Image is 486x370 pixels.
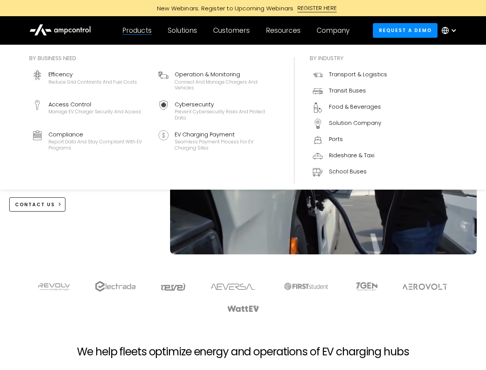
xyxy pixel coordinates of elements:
[175,70,276,79] div: Operation & Monitoring
[77,345,409,358] h2: We help fleets optimize energy and operations of EV charging hubs
[227,306,259,312] img: WattEV logo
[70,4,416,12] a: New Webinars: Register to Upcoming WebinarsREGISTER HERE
[29,54,279,62] div: By business need
[48,130,149,139] div: Compliance
[297,4,337,12] div: REGISTER HERE
[213,26,250,35] div: Customers
[175,130,276,139] div: EV Charging Payment
[122,26,152,35] div: Products
[317,26,349,35] div: Company
[95,281,135,292] img: electrada logo
[310,54,390,62] div: By industry
[155,127,279,154] a: EV Charging PaymentSeamless Payment Process for EV Charging Sites
[329,119,381,127] div: Solution Company
[266,26,301,35] div: Resources
[329,86,366,95] div: Transit Buses
[9,197,66,212] a: CONTACT US
[329,103,381,111] div: Food & Beverages
[29,67,152,94] a: EfficencyReduce grid contraints and fuel costs
[168,26,197,35] div: Solutions
[175,79,276,91] div: Connect and manage chargers and vehicles
[48,70,137,79] div: Efficency
[149,4,297,12] div: New Webinars: Register to Upcoming Webinars
[175,100,276,109] div: Cybersecurity
[329,167,367,176] div: School Buses
[329,135,343,143] div: Ports
[329,70,387,79] div: Transport & Logistics
[310,132,390,148] a: Ports
[373,23,438,37] a: Request a demo
[310,116,390,132] a: Solution Company
[402,284,448,290] img: Aerovolt Logo
[310,148,390,164] a: Rideshare & Taxi
[310,67,390,83] a: Transport & Logistics
[29,127,152,154] a: ComplianceReport data and stay compliant with EV programs
[310,83,390,99] a: Transit Buses
[48,100,141,109] div: Access Control
[48,79,137,85] div: Reduce grid contraints and fuel costs
[48,109,141,115] div: Manage EV charger security and access
[48,139,149,151] div: Report data and stay compliant with EV programs
[329,151,374,160] div: Rideshare & Taxi
[15,201,55,208] div: CONTACT US
[29,97,152,124] a: Access ControlManage EV charger security and access
[155,97,279,124] a: CybersecurityPrevent cybersecurity risks and protect data
[175,109,276,121] div: Prevent cybersecurity risks and protect data
[310,164,390,180] a: School Buses
[175,139,276,151] div: Seamless Payment Process for EV Charging Sites
[310,99,390,116] a: Food & Beverages
[155,67,279,94] a: Operation & MonitoringConnect and manage chargers and vehicles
